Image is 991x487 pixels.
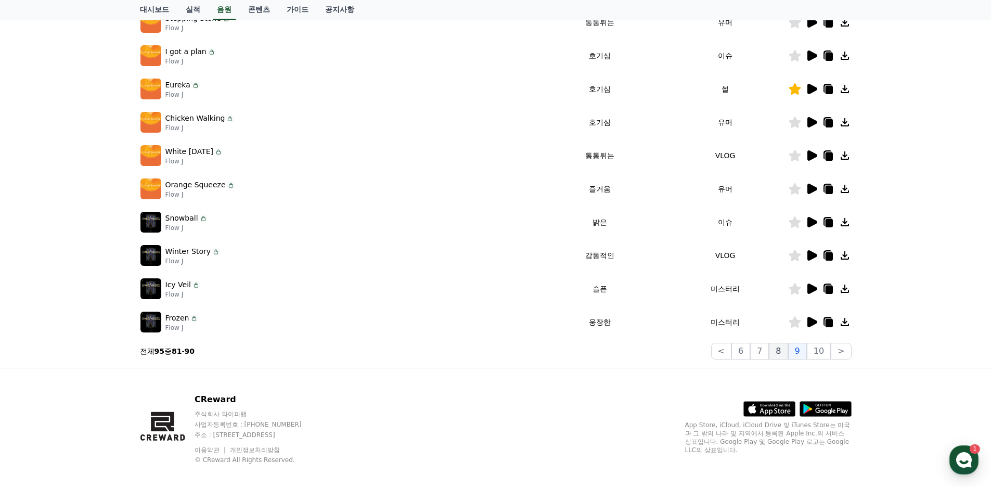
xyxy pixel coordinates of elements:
p: White [DATE] [165,146,214,157]
p: Flow J [165,157,223,165]
span: 홈 [33,345,39,354]
td: 호기심 [537,39,663,72]
img: music [140,45,161,66]
img: music [140,12,161,33]
p: Flow J [165,124,235,132]
td: 이슈 [663,206,788,239]
p: Flow J [165,290,200,299]
td: 이슈 [663,39,788,72]
p: Orange Squeeze [165,180,226,190]
button: 7 [750,343,769,360]
a: 홈 [3,330,69,356]
span: 1 [106,329,109,338]
p: Flow J [165,224,208,232]
img: music [140,245,161,266]
img: music [140,178,161,199]
td: VLOG [663,139,788,172]
p: I got a plan [165,46,207,57]
p: Icy Veil [165,279,191,290]
td: 미스터리 [663,272,788,305]
button: > [831,343,851,360]
td: 유머 [663,6,788,39]
p: App Store, iCloud, iCloud Drive 및 iTunes Store는 미국과 그 밖의 나라 및 지역에서 등록된 Apple Inc.의 서비스 상표입니다. Goo... [685,421,852,454]
p: CReward [195,393,321,406]
a: 이용약관 [195,446,227,454]
a: 개인정보처리방침 [230,446,280,454]
button: 8 [769,343,788,360]
p: Frozen [165,313,189,324]
td: 즐거움 [537,172,663,206]
td: 유머 [663,172,788,206]
td: VLOG [663,239,788,272]
td: 밝은 [537,206,663,239]
span: 대화 [95,346,108,354]
img: music [140,79,161,99]
td: 웅장한 [537,305,663,339]
td: 슬픈 [537,272,663,305]
td: 통통튀는 [537,6,663,39]
p: Flow J [165,257,221,265]
img: music [140,212,161,233]
a: 설정 [134,330,200,356]
img: music [140,312,161,332]
button: 10 [807,343,831,360]
td: 썰 [663,72,788,106]
img: music [140,145,161,166]
p: 주소 : [STREET_ADDRESS] [195,431,321,439]
p: 사업자등록번호 : [PHONE_NUMBER] [195,420,321,429]
p: Flow J [165,91,200,99]
td: 호기심 [537,72,663,106]
p: Flow J [165,24,230,32]
p: © CReward All Rights Reserved. [195,456,321,464]
strong: 81 [172,347,182,355]
button: < [711,343,731,360]
td: 감동적인 [537,239,663,272]
button: 9 [788,343,807,360]
img: music [140,278,161,299]
td: 유머 [663,106,788,139]
a: 1대화 [69,330,134,356]
img: music [140,112,161,133]
p: Snowball [165,213,198,224]
td: 미스터리 [663,305,788,339]
p: Eureka [165,80,190,91]
p: Winter Story [165,246,211,257]
p: 전체 중 - [140,346,195,356]
span: 설정 [161,345,173,354]
td: 통통튀는 [537,139,663,172]
td: 호기심 [537,106,663,139]
p: Flow J [165,57,216,66]
strong: 95 [155,347,164,355]
p: Chicken Walking [165,113,225,124]
strong: 90 [185,347,195,355]
p: Flow J [165,324,199,332]
p: Flow J [165,190,235,199]
button: 6 [731,343,750,360]
p: 주식회사 와이피랩 [195,410,321,418]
